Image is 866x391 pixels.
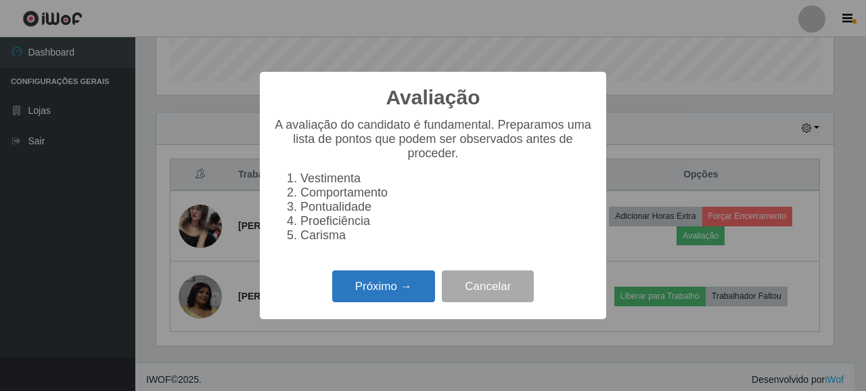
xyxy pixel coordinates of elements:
[300,171,593,186] li: Vestimenta
[300,214,593,228] li: Proeficiência
[300,228,593,243] li: Carisma
[386,85,480,110] h2: Avaliação
[442,270,534,302] button: Cancelar
[300,200,593,214] li: Pontualidade
[300,186,593,200] li: Comportamento
[332,270,435,302] button: Próximo →
[273,118,593,161] p: A avaliação do candidato é fundamental. Preparamos uma lista de pontos que podem ser observados a...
